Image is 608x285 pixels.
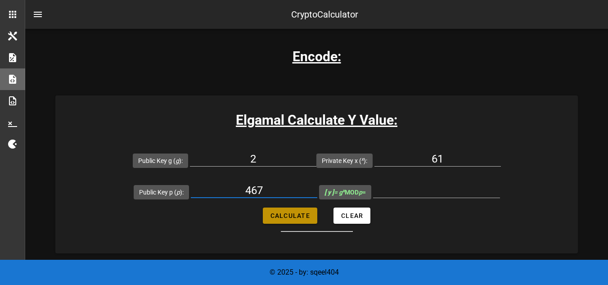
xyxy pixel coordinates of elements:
[291,8,358,21] div: CryptoCalculator
[138,156,183,165] label: Public Key g ( ):
[324,189,334,196] b: [ y ]
[55,110,578,130] h3: Elgamal Calculate Y Value:
[342,188,345,194] sup: x
[139,188,184,197] label: Public Key p ( ):
[322,156,367,165] label: Private Key x ( ):
[27,4,49,25] button: nav-menu-toggle
[270,212,310,219] span: Calculate
[324,189,366,196] span: MOD =
[176,157,179,164] i: g
[361,156,364,162] sup: x
[270,268,339,276] span: © 2025 - by: sqeel404
[333,208,370,224] button: Clear
[263,208,317,224] button: Calculate
[341,212,363,219] span: Clear
[176,189,180,196] i: p
[359,189,362,196] i: p
[324,189,345,196] i: = g
[293,46,341,67] h3: Encode:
